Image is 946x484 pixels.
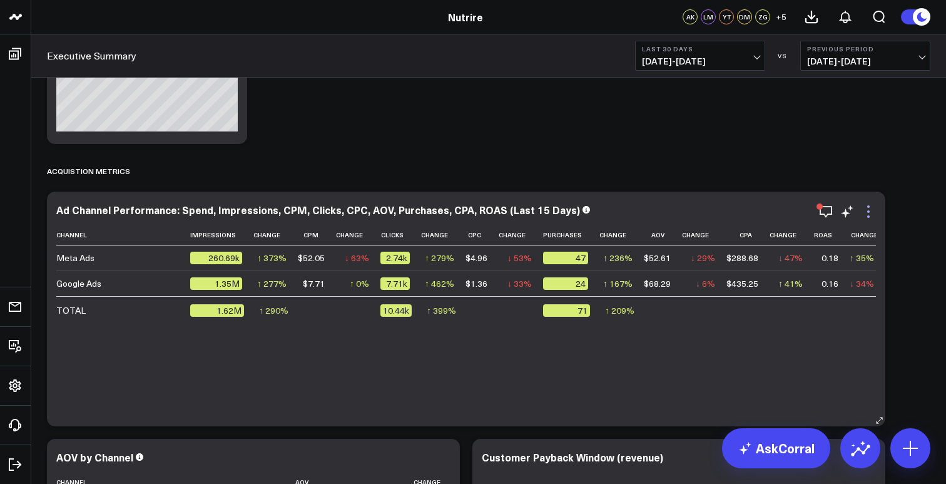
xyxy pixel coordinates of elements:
[380,225,421,245] th: Clicks
[722,428,830,468] a: AskCorral
[770,225,814,245] th: Change
[683,9,698,24] div: AK
[850,252,874,264] div: ↑ 35%
[800,41,930,71] button: Previous Period[DATE]-[DATE]
[257,252,287,264] div: ↑ 373%
[465,225,499,245] th: Cpc
[821,252,838,264] div: 0.18
[257,277,287,290] div: ↑ 277%
[47,157,130,185] div: Acquistion metrics
[56,304,86,317] div: TOTAL
[807,45,923,53] b: Previous Period
[259,304,288,317] div: ↑ 290%
[336,225,380,245] th: Change
[726,252,758,264] div: $288.68
[465,277,487,290] div: $1.36
[726,225,770,245] th: Cpa
[605,304,634,317] div: ↑ 209%
[543,252,588,264] div: 47
[56,225,181,245] th: Channel
[56,203,580,217] div: Ad Channel Performance: Spend, Impressions, CPM, Clicks, CPC, AOV, Purchases, CPA, ROAS (Last 15 ...
[380,252,410,264] div: 2.74k
[425,252,454,264] div: ↑ 279%
[814,225,850,245] th: Roas
[691,252,715,264] div: ↓ 29%
[303,277,325,290] div: $7.71
[682,225,726,245] th: Change
[776,13,786,21] span: + 5
[56,450,133,464] div: AOV by Channel
[427,304,456,317] div: ↑ 399%
[380,304,412,317] div: 10.44k
[298,225,336,245] th: Cpm
[543,225,599,245] th: Purchases
[56,277,101,290] div: Google Ads
[190,252,242,264] div: 260.69k
[499,225,543,245] th: Change
[821,277,838,290] div: 0.16
[465,252,487,264] div: $4.96
[771,52,794,59] div: VS
[425,277,454,290] div: ↑ 462%
[850,225,885,245] th: Change
[778,277,803,290] div: ↑ 41%
[701,9,716,24] div: LM
[737,9,752,24] div: DM
[47,49,136,63] a: Executive Summary
[603,277,633,290] div: ↑ 167%
[543,277,588,290] div: 24
[642,56,758,66] span: [DATE] - [DATE]
[380,277,410,290] div: 7.71k
[719,9,734,24] div: YT
[448,10,483,24] a: Nutrire
[482,450,663,464] div: Customer Payback Window (revenue)
[350,277,369,290] div: ↑ 0%
[190,304,244,317] div: 1.62M
[850,277,874,290] div: ↓ 34%
[507,252,532,264] div: ↓ 53%
[56,252,94,264] div: Meta Ads
[421,225,465,245] th: Change
[778,252,803,264] div: ↓ 47%
[635,41,765,71] button: Last 30 Days[DATE]-[DATE]
[644,225,682,245] th: Aov
[253,225,298,245] th: Change
[644,252,671,264] div: $52.61
[696,277,715,290] div: ↓ 6%
[773,9,788,24] button: +5
[755,9,770,24] div: ZG
[603,252,633,264] div: ↑ 236%
[642,45,758,53] b: Last 30 Days
[507,277,532,290] div: ↓ 33%
[190,225,253,245] th: Impressions
[543,304,590,317] div: 71
[599,225,644,245] th: Change
[644,277,671,290] div: $68.29
[726,277,758,290] div: $435.25
[345,252,369,264] div: ↓ 63%
[190,277,242,290] div: 1.35M
[298,252,325,264] div: $52.05
[807,56,923,66] span: [DATE] - [DATE]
